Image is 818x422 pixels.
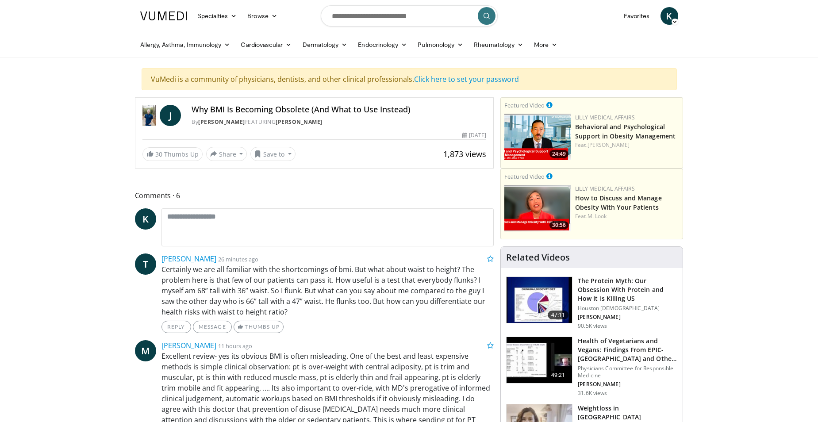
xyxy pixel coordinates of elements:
[161,341,216,350] a: [PERSON_NAME]
[575,123,676,140] a: Behavioral and Psychological Support in Obesity Management
[575,212,679,220] div: Feat.
[218,255,258,263] small: 26 minutes ago
[321,5,498,27] input: Search topics, interventions
[142,68,677,90] div: VuMedi is a community of physicians, dentists, and other clinical professionals.
[549,221,568,229] span: 30:56
[504,114,571,160] a: 24:49
[142,105,157,126] img: Dr. Jordan Rennicke
[161,264,494,317] p: Certainly we are all familiar with the shortcomings of bmi. But what about waist to height? The p...
[443,149,486,159] span: 1,873 views
[135,190,494,201] span: Comments 6
[529,36,563,54] a: More
[198,118,245,126] a: [PERSON_NAME]
[234,321,284,333] a: Thumbs Up
[235,36,297,54] a: Cardiovascular
[135,36,236,54] a: Allergy, Asthma, Immunology
[578,404,677,422] h3: Weightloss in [GEOGRAPHIC_DATA]
[414,74,519,84] a: Click here to set your password
[297,36,353,54] a: Dermatology
[412,36,469,54] a: Pulmonology
[192,105,486,115] h4: Why BMI Is Becoming Obsolete (And What to Use Instead)
[192,118,486,126] div: By FEATURING
[135,253,156,275] a: T
[469,36,529,54] a: Rheumatology
[575,185,635,192] a: Lilly Medical Affairs
[578,337,677,363] h3: Health of Vegetarians and Vegans: Findings From EPIC-[GEOGRAPHIC_DATA] and Othe…
[548,311,569,319] span: 47:11
[206,147,247,161] button: Share
[548,371,569,380] span: 49:21
[462,131,486,139] div: [DATE]
[160,105,181,126] a: J
[578,305,677,312] p: Houston [DEMOGRAPHIC_DATA]
[588,141,630,149] a: [PERSON_NAME]
[575,194,662,211] a: How to Discuss and Manage Obesity With Your Patients
[578,322,607,330] p: 90.5K views
[578,365,677,379] p: Physicians Committee for Responsible Medicine
[575,141,679,149] div: Feat.
[507,277,572,323] img: b7b8b05e-5021-418b-a89a-60a270e7cf82.150x105_q85_crop-smart_upscale.jpg
[242,7,283,25] a: Browse
[161,321,191,333] a: Reply
[161,254,216,264] a: [PERSON_NAME]
[276,118,323,126] a: [PERSON_NAME]
[506,276,677,330] a: 47:11 The Protein Myth: Our Obsession With Protein and How It Is Killing US Houston [DEMOGRAPHIC_...
[140,12,187,20] img: VuMedi Logo
[250,147,296,161] button: Save to
[588,212,607,220] a: M. Look
[661,7,678,25] a: K
[504,114,571,160] img: ba3304f6-7838-4e41-9c0f-2e31ebde6754.png.150x105_q85_crop-smart_upscale.png
[506,252,570,263] h4: Related Videos
[549,150,568,158] span: 24:49
[504,173,545,180] small: Featured Video
[578,381,677,388] p: [PERSON_NAME]
[578,314,677,321] p: [PERSON_NAME]
[504,101,545,109] small: Featured Video
[578,276,677,303] h3: The Protein Myth: Our Obsession With Protein and How It Is Killing US
[218,342,252,350] small: 11 hours ago
[506,337,677,397] a: 49:21 Health of Vegetarians and Vegans: Findings From EPIC-[GEOGRAPHIC_DATA] and Othe… Physicians...
[135,208,156,230] a: K
[507,337,572,383] img: 606f2b51-b844-428b-aa21-8c0c72d5a896.150x105_q85_crop-smart_upscale.jpg
[575,114,635,121] a: Lilly Medical Affairs
[155,150,162,158] span: 30
[142,147,203,161] a: 30 Thumbs Up
[135,340,156,361] a: M
[353,36,412,54] a: Endocrinology
[192,7,242,25] a: Specialties
[504,185,571,231] a: 30:56
[193,321,232,333] a: Message
[504,185,571,231] img: c98a6a29-1ea0-4bd5-8cf5-4d1e188984a7.png.150x105_q85_crop-smart_upscale.png
[578,390,607,397] p: 31.6K views
[618,7,655,25] a: Favorites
